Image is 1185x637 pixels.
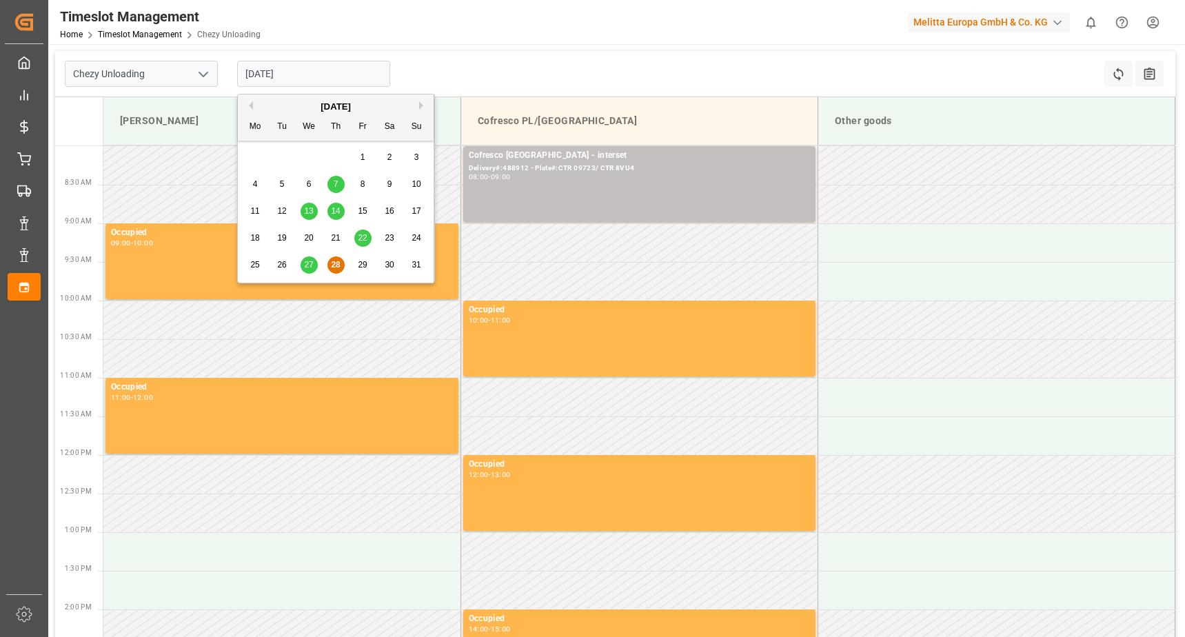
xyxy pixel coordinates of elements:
span: 18 [250,233,259,243]
span: 12:00 PM [60,449,92,456]
button: show 0 new notifications [1075,7,1106,38]
span: 7 [334,179,338,189]
span: 10:00 AM [60,294,92,302]
span: 28 [331,260,340,270]
div: Cofresco PL/[GEOGRAPHIC_DATA] [472,108,807,134]
button: Next Month [419,101,427,110]
span: 15 [358,206,367,216]
div: Choose Friday, August 22nd, 2025 [354,230,372,247]
div: Melitta Europa GmbH & Co. KG [908,12,1070,32]
div: - [488,472,490,478]
button: Previous Month [245,101,253,110]
div: Choose Sunday, August 31st, 2025 [408,256,425,274]
span: 3 [414,152,419,162]
div: - [488,317,490,323]
span: 5 [280,179,285,189]
div: Choose Tuesday, August 26th, 2025 [274,256,291,274]
input: DD-MM-YYYY [237,61,390,87]
div: Choose Thursday, August 14th, 2025 [327,203,345,220]
div: 12:00 [133,394,153,401]
div: [PERSON_NAME] [114,108,449,134]
div: Occupied [111,381,453,394]
div: Choose Sunday, August 17th, 2025 [408,203,425,220]
div: 08:00 [469,174,489,180]
div: 11:00 [111,394,131,401]
div: Choose Monday, August 4th, 2025 [247,176,264,193]
span: 4 [253,179,258,189]
div: Choose Saturday, August 2nd, 2025 [381,149,398,166]
span: 12 [277,206,286,216]
span: 29 [358,260,367,270]
div: Sa [381,119,398,136]
div: 15:00 [491,626,511,632]
div: Occupied [111,226,453,240]
div: Su [408,119,425,136]
div: 11:00 [491,317,511,323]
div: Choose Wednesday, August 13th, 2025 [301,203,318,220]
div: Choose Monday, August 18th, 2025 [247,230,264,247]
a: Timeslot Management [98,30,182,39]
div: Timeslot Management [60,6,261,27]
span: 26 [277,260,286,270]
div: Occupied [469,303,810,317]
span: 22 [358,233,367,243]
div: Other goods [829,108,1164,134]
span: 8 [361,179,365,189]
span: 11 [250,206,259,216]
span: 2 [387,152,392,162]
span: 21 [331,233,340,243]
div: Occupied [469,612,810,626]
span: 9:30 AM [65,256,92,263]
span: 12:30 PM [60,487,92,495]
span: 20 [304,233,313,243]
span: 10:30 AM [60,333,92,341]
div: Choose Tuesday, August 5th, 2025 [274,176,291,193]
div: - [488,174,490,180]
div: Choose Friday, August 29th, 2025 [354,256,372,274]
span: 10 [412,179,421,189]
div: Fr [354,119,372,136]
div: - [131,240,133,246]
div: [DATE] [238,100,434,114]
span: 11:30 AM [60,410,92,418]
span: 9 [387,179,392,189]
button: Melitta Europa GmbH & Co. KG [908,9,1075,35]
div: 14:00 [469,626,489,632]
div: 10:00 [469,317,489,323]
div: Choose Saturday, August 16th, 2025 [381,203,398,220]
span: 13 [304,206,313,216]
div: Choose Saturday, August 9th, 2025 [381,176,398,193]
div: Choose Wednesday, August 6th, 2025 [301,176,318,193]
div: 13:00 [491,472,511,478]
span: 14 [331,206,340,216]
span: 2:00 PM [65,603,92,611]
div: 09:00 [111,240,131,246]
span: 1:00 PM [65,526,92,534]
span: 1 [361,152,365,162]
div: Choose Sunday, August 3rd, 2025 [408,149,425,166]
div: Choose Monday, August 25th, 2025 [247,256,264,274]
div: Choose Thursday, August 21st, 2025 [327,230,345,247]
span: 1:30 PM [65,565,92,572]
div: 10:00 [133,240,153,246]
div: Cofresco [GEOGRAPHIC_DATA] - interset [469,149,810,163]
div: Choose Saturday, August 23rd, 2025 [381,230,398,247]
span: 8:30 AM [65,179,92,186]
span: 23 [385,233,394,243]
div: Choose Thursday, August 7th, 2025 [327,176,345,193]
div: Tu [274,119,291,136]
span: 16 [385,206,394,216]
span: 27 [304,260,313,270]
div: Choose Tuesday, August 19th, 2025 [274,230,291,247]
span: 19 [277,233,286,243]
div: Mo [247,119,264,136]
div: - [488,626,490,632]
span: 30 [385,260,394,270]
div: Choose Friday, August 8th, 2025 [354,176,372,193]
div: Choose Monday, August 11th, 2025 [247,203,264,220]
div: - [131,394,133,401]
div: Choose Friday, August 1st, 2025 [354,149,372,166]
button: Help Center [1106,7,1137,38]
div: Choose Wednesday, August 27th, 2025 [301,256,318,274]
div: Choose Saturday, August 30th, 2025 [381,256,398,274]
